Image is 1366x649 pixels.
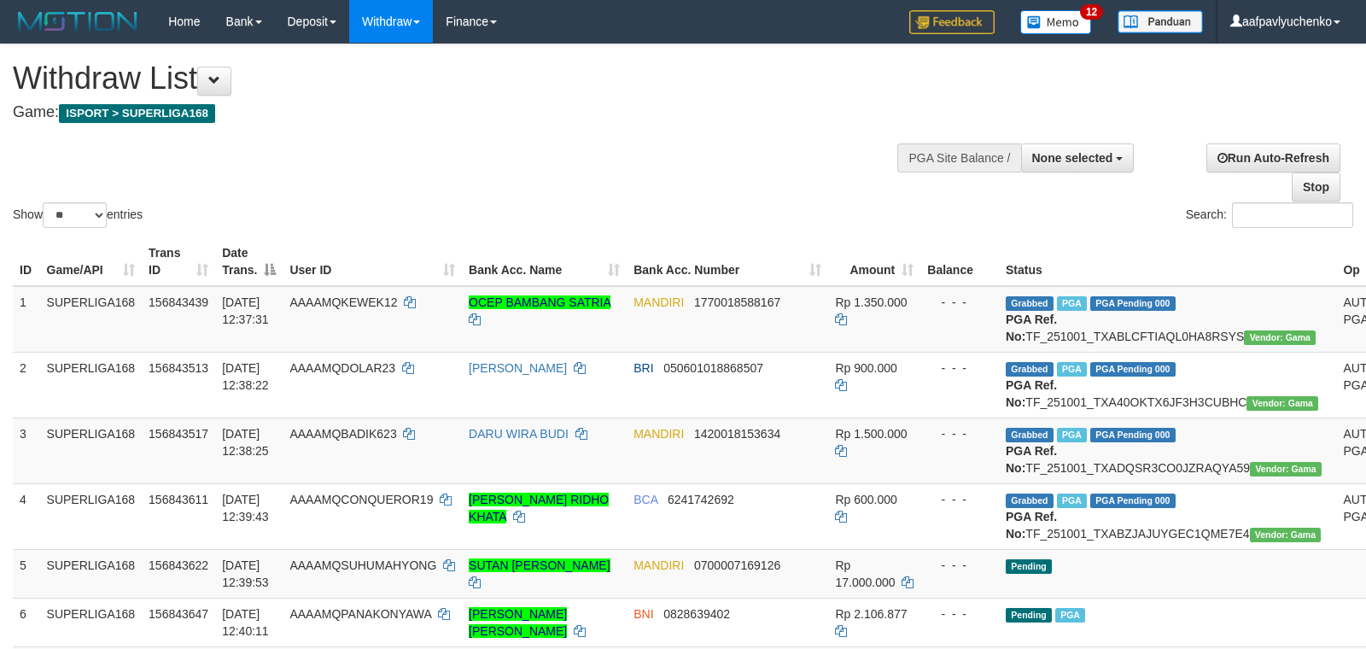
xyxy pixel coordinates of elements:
[149,295,208,309] span: 156843439
[13,9,143,34] img: MOTION_logo.png
[1246,396,1318,411] span: Vendor URL: https://trx31.1velocity.biz
[13,549,40,598] td: 5
[222,427,269,458] span: [DATE] 12:38:25
[40,549,143,598] td: SUPERLIGA168
[469,607,567,638] a: [PERSON_NAME] [PERSON_NAME]
[289,295,397,309] span: AAAAMQKEWEK12
[1055,608,1085,623] span: Marked by aafchhiseyha
[222,558,269,589] span: [DATE] 12:39:53
[1244,330,1316,345] span: Vendor URL: https://trx31.1velocity.biz
[694,427,780,441] span: Copy 1420018153634 to clipboard
[1006,378,1057,409] b: PGA Ref. No:
[627,237,828,286] th: Bank Acc. Number: activate to sort column ascending
[289,558,436,572] span: AAAAMQSUHUMAHYONG
[40,352,143,418] td: SUPERLIGA168
[13,598,40,646] td: 6
[1057,428,1087,442] span: Marked by aafsoycanthlai
[1006,362,1054,377] span: Grabbed
[13,483,40,549] td: 4
[13,286,40,353] td: 1
[142,237,215,286] th: Trans ID: activate to sort column ascending
[1057,494,1087,508] span: Marked by aafsoycanthlai
[1090,296,1176,311] span: PGA Pending
[927,605,992,623] div: - - -
[927,425,992,442] div: - - -
[1250,462,1322,477] span: Vendor URL: https://trx31.1velocity.biz
[1020,10,1092,34] img: Button%20Memo.svg
[289,361,395,375] span: AAAAMQDOLAR23
[999,483,1336,549] td: TF_251001_TXABZJAJUYGEC1QME7E4
[835,558,895,589] span: Rp 17.000.000
[999,237,1336,286] th: Status
[999,418,1336,483] td: TF_251001_TXADQSR3CO0JZRAQYA59
[1090,362,1176,377] span: PGA Pending
[694,558,780,572] span: Copy 0700007169126 to clipboard
[835,493,896,506] span: Rp 600.000
[633,427,684,441] span: MANDIRI
[897,143,1020,172] div: PGA Site Balance /
[828,237,920,286] th: Amount: activate to sort column ascending
[1118,10,1203,33] img: panduan.png
[1090,428,1176,442] span: PGA Pending
[999,286,1336,353] td: TF_251001_TXABLCFTIAQL0HA8RSYS
[1006,313,1057,343] b: PGA Ref. No:
[920,237,999,286] th: Balance
[1186,202,1353,228] label: Search:
[694,295,780,309] span: Copy 1770018588167 to clipboard
[13,202,143,228] label: Show entries
[1006,494,1054,508] span: Grabbed
[40,418,143,483] td: SUPERLIGA168
[149,361,208,375] span: 156843513
[927,294,992,311] div: - - -
[469,427,569,441] a: DARU WIRA BUDI
[13,237,40,286] th: ID
[999,352,1336,418] td: TF_251001_TXA40OKTX6JF3H3CUBHC
[40,483,143,549] td: SUPERLIGA168
[633,558,684,572] span: MANDIRI
[222,493,269,523] span: [DATE] 12:39:43
[1006,608,1052,623] span: Pending
[1206,143,1340,172] a: Run Auto-Refresh
[469,295,610,309] a: OCEP BAMBANG SATRIA
[469,361,567,375] a: [PERSON_NAME]
[835,427,907,441] span: Rp 1.500.000
[1057,362,1087,377] span: Marked by aafsengchandara
[289,427,396,441] span: AAAAMQBADIK623
[1006,296,1054,311] span: Grabbed
[1032,151,1113,165] span: None selected
[668,493,734,506] span: Copy 6241742692 to clipboard
[633,295,684,309] span: MANDIRI
[40,598,143,646] td: SUPERLIGA168
[633,361,653,375] span: BRI
[59,104,215,123] span: ISPORT > SUPERLIGA168
[1006,428,1054,442] span: Grabbed
[835,361,896,375] span: Rp 900.000
[13,352,40,418] td: 2
[215,237,283,286] th: Date Trans.: activate to sort column descending
[1090,494,1176,508] span: PGA Pending
[1232,202,1353,228] input: Search:
[835,607,907,621] span: Rp 2.106.877
[1057,296,1087,311] span: Marked by aafsoycanthlai
[289,607,431,621] span: AAAAMQPANAKONYAWA
[633,607,653,621] span: BNI
[149,558,208,572] span: 156843622
[462,237,627,286] th: Bank Acc. Name: activate to sort column ascending
[283,237,462,286] th: User ID: activate to sort column ascending
[222,361,269,392] span: [DATE] 12:38:22
[1006,510,1057,541] b: PGA Ref. No:
[1250,528,1322,542] span: Vendor URL: https://trx31.1velocity.biz
[1006,444,1057,475] b: PGA Ref. No:
[927,491,992,508] div: - - -
[633,493,657,506] span: BCA
[1021,143,1135,172] button: None selected
[40,237,143,286] th: Game/API: activate to sort column ascending
[927,557,992,574] div: - - -
[1080,4,1103,20] span: 12
[909,10,995,34] img: Feedback.jpg
[13,61,894,96] h1: Withdraw List
[222,607,269,638] span: [DATE] 12:40:11
[149,493,208,506] span: 156843611
[13,418,40,483] td: 3
[469,558,610,572] a: SUTAN [PERSON_NAME]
